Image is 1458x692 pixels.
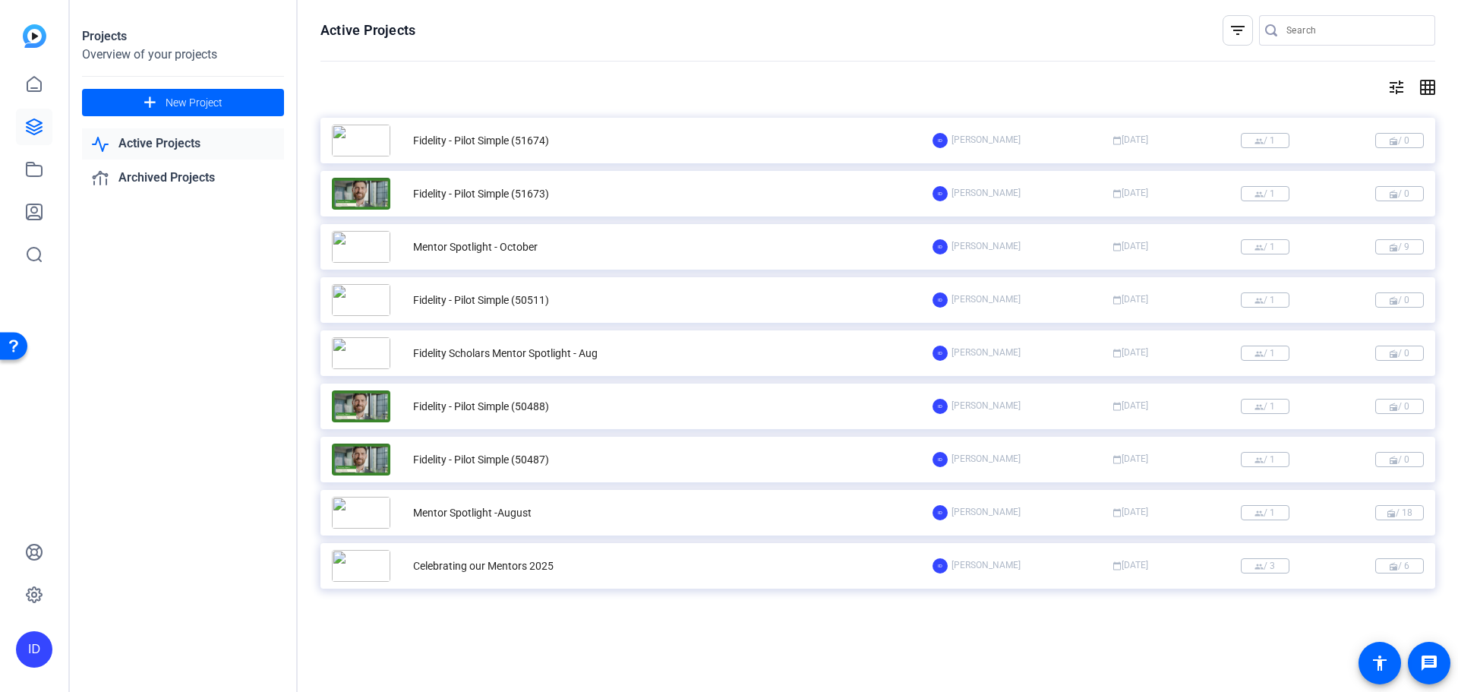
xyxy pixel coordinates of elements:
[320,21,415,39] h1: Active Projects
[1112,295,1122,305] mat-icon: calendar_today
[332,390,390,422] img: Screenshot2025-01-27at2.33.04PM_b21dfddc-0c69-4199-a923-ddc08878f907_THUMB_ART.webp
[933,186,948,201] div: ID
[1286,21,1423,39] input: Search
[1241,133,1289,148] span: / 1
[1106,346,1155,361] span: [DATE]
[332,337,390,369] img: thumb_2025-08-07-19-27-05-212.webp
[951,133,1021,148] span: [PERSON_NAME]
[1389,403,1398,412] mat-icon: radio
[1254,349,1264,359] mat-icon: group
[1375,186,1424,201] span: / 0
[413,399,549,415] div: Fidelity - Pilot Simple (50488)
[1112,455,1122,464] mat-icon: calendar_today
[1112,189,1122,198] mat-icon: calendar_today
[933,133,948,148] div: ID
[332,178,390,210] img: Screenshot2025-01-27at2.33.04PM_b21dfddc-0c69-4199-a923-ddc08878f907_THUMB_ART.webp
[933,399,948,414] div: ID
[332,125,390,156] img: thumb_2025-09-30-16-14-01-578.webp
[1375,239,1424,254] span: / 9
[1112,561,1122,570] mat-icon: calendar_today
[413,292,549,308] div: Fidelity - Pilot Simple (50511)
[1387,78,1406,96] mat-icon: tune
[1387,509,1396,518] mat-icon: radio
[1389,296,1398,305] mat-icon: radio
[332,497,390,529] img: thumb_2025-08-07-12-55-00-219.webp
[82,89,284,116] button: New Project
[1389,562,1398,571] mat-icon: radio
[1254,403,1264,412] mat-icon: group
[951,452,1021,467] span: [PERSON_NAME]
[82,27,284,46] div: Projects
[1417,78,1435,96] mat-icon: grid_on
[1112,136,1122,145] mat-icon: calendar_today
[933,558,948,574] div: ID
[1389,456,1398,465] mat-icon: radio
[951,239,1021,254] span: [PERSON_NAME]
[1254,509,1264,518] mat-icon: group
[332,444,390,476] img: Screenshot2025-01-27at2.33.04PM_b21dfddc-0c69-4199-a923-ddc08878f907_THUMB_ART.webp
[16,631,52,668] div: ID
[1106,505,1155,520] span: [DATE]
[1112,349,1122,358] mat-icon: calendar_today
[1241,292,1289,308] span: / 1
[413,186,549,202] div: Fidelity - Pilot Simple (51673)
[82,163,284,194] a: Archived Projects
[1106,186,1155,201] span: [DATE]
[413,346,598,362] div: Fidelity Scholars Mentor Spotlight - Aug
[933,346,948,361] div: ID
[1375,292,1424,308] span: / 0
[413,558,554,574] div: Celebrating our Mentors 2025
[1241,399,1289,414] span: / 1
[82,128,284,160] a: Active Projects
[1112,242,1122,251] mat-icon: calendar_today
[1106,133,1155,148] span: [DATE]
[23,24,46,48] img: blue-gradient.svg
[1112,508,1122,517] mat-icon: calendar_today
[1241,505,1289,520] span: / 1
[951,292,1021,308] span: [PERSON_NAME]
[951,186,1021,201] span: [PERSON_NAME]
[413,133,549,149] div: Fidelity - Pilot Simple (51674)
[140,93,159,112] mat-icon: add
[1106,239,1155,254] span: [DATE]
[1420,654,1438,672] mat-icon: message
[413,505,532,521] div: Mentor Spotlight -August
[933,505,948,520] div: ID
[413,452,549,468] div: Fidelity - Pilot Simple (50487)
[1254,296,1264,305] mat-icon: group
[1389,190,1398,199] mat-icon: radio
[166,95,222,111] span: New Project
[332,231,390,263] img: thumb_2025-09-30-15-58-40-070.webp
[1371,654,1389,672] mat-icon: accessibility
[1112,402,1122,411] mat-icon: calendar_today
[1241,239,1289,254] span: / 1
[1254,243,1264,252] mat-icon: group
[1375,558,1424,574] span: / 6
[951,399,1021,414] span: [PERSON_NAME]
[332,550,390,582] img: thumb_2025-04-21-20-57-31-761.webp
[1389,349,1398,359] mat-icon: radio
[933,292,948,308] div: ID
[1106,399,1155,414] span: [DATE]
[951,346,1021,361] span: [PERSON_NAME]
[1106,558,1155,574] span: [DATE]
[82,46,284,64] div: Overview of your projects
[951,558,1021,574] span: [PERSON_NAME]
[1389,243,1398,252] mat-icon: radio
[1375,505,1424,520] span: / 18
[1241,558,1289,574] span: / 3
[1106,292,1155,308] span: [DATE]
[1241,186,1289,201] span: / 1
[1229,21,1247,39] mat-icon: filter_list
[1375,452,1424,467] span: / 0
[1241,346,1289,361] span: / 1
[1254,190,1264,199] mat-icon: group
[933,239,948,254] div: ID
[1254,562,1264,571] mat-icon: group
[1375,133,1424,148] span: / 0
[1106,452,1155,467] span: [DATE]
[1254,456,1264,465] mat-icon: group
[413,239,538,255] div: Mentor Spotlight - October
[332,284,390,316] img: thumb_2025-08-08-16-39-53-217.webp
[1375,346,1424,361] span: / 0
